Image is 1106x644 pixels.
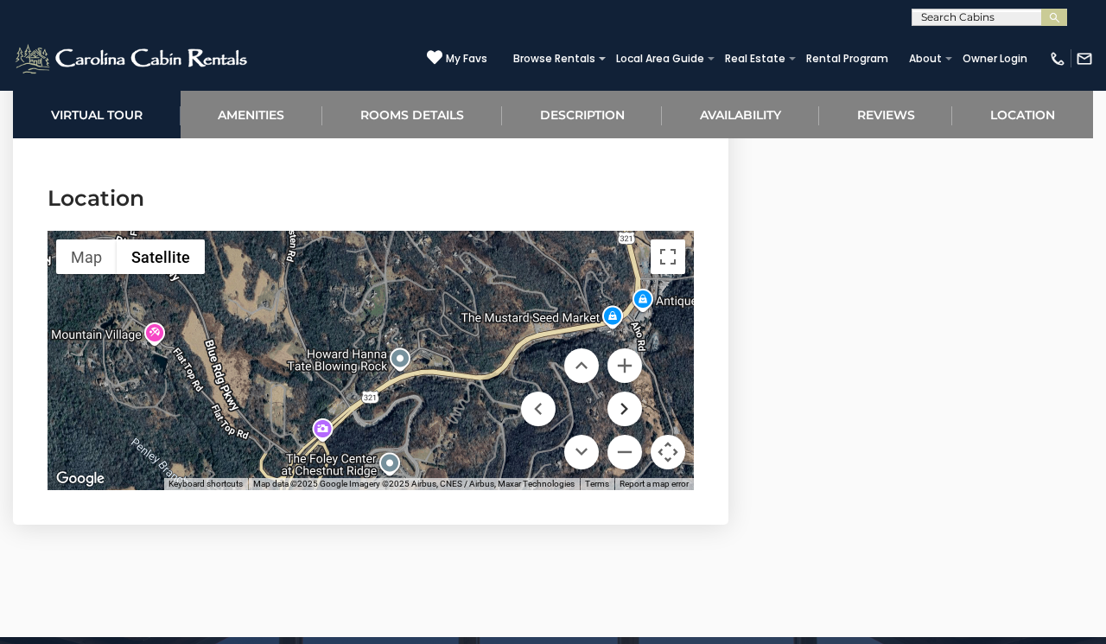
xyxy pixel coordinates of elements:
[819,91,953,138] a: Reviews
[502,91,663,138] a: Description
[181,91,323,138] a: Amenities
[900,47,950,71] a: About
[253,479,575,488] span: Map data ©2025 Google Imagery ©2025 Airbus, CNES / Airbus, Maxar Technologies
[1076,50,1093,67] img: mail-regular-white.png
[52,468,109,490] img: Google
[322,91,502,138] a: Rooms Details
[798,47,897,71] a: Rental Program
[56,239,117,274] button: Show street map
[607,392,642,426] button: Move right
[662,91,819,138] a: Availability
[446,51,487,67] span: My Favs
[13,91,181,138] a: Virtual Tour
[564,348,599,383] button: Move up
[952,91,1093,138] a: Location
[620,479,689,488] a: Report a map error
[48,183,694,214] h3: Location
[521,392,556,426] button: Move left
[954,47,1036,71] a: Owner Login
[13,41,252,76] img: White-1-2.png
[651,239,685,274] button: Toggle fullscreen view
[585,479,609,488] a: Terms (opens in new tab)
[427,49,487,67] a: My Favs
[607,435,642,469] button: Zoom out
[564,435,599,469] button: Move down
[168,478,243,490] button: Keyboard shortcuts
[716,47,794,71] a: Real Estate
[651,435,685,469] button: Map camera controls
[52,468,109,490] a: Open this area in Google Maps (opens a new window)
[607,47,713,71] a: Local Area Guide
[117,239,205,274] button: Show satellite imagery
[607,348,642,383] button: Zoom in
[1049,50,1066,67] img: phone-regular-white.png
[505,47,604,71] a: Browse Rentals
